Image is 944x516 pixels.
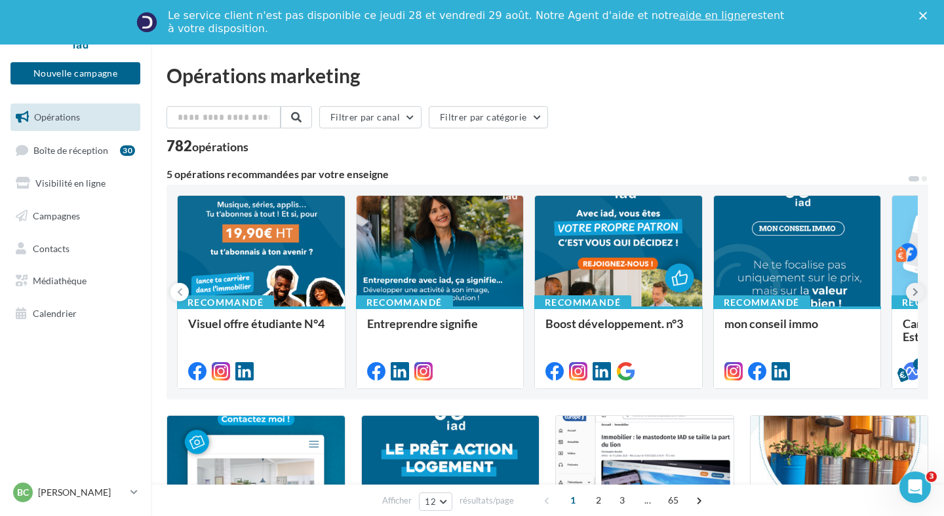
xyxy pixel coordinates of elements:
[177,295,274,310] div: Recommandé
[188,316,324,331] span: Visuel offre étudiante N°4
[534,295,631,310] div: Recommandé
[33,308,77,319] span: Calendrier
[724,316,818,331] span: mon conseil immo
[17,486,29,499] span: BC
[460,494,514,507] span: résultats/page
[356,295,453,310] div: Recommandé
[33,210,80,221] span: Campagnes
[663,490,684,511] span: 65
[167,139,248,153] div: 782
[38,486,125,499] p: [PERSON_NAME]
[419,492,452,511] button: 12
[562,490,583,511] span: 1
[8,170,143,197] a: Visibilité en ligne
[919,12,932,20] div: Fermer
[545,316,683,331] span: Boost développement. n°3
[136,12,157,33] img: Profile image for Service-Client
[168,9,787,35] div: Le service client n'est pas disponible ce jeudi 28 et vendredi 29 août. Notre Agent d'aide et not...
[192,141,248,153] div: opérations
[10,480,140,505] a: BC [PERSON_NAME]
[319,106,422,128] button: Filtrer par canal
[588,490,609,511] span: 2
[167,169,907,179] div: 5 opérations recommandées par votre enseigne
[33,242,69,253] span: Contacts
[8,136,143,164] a: Boîte de réception30
[926,471,937,482] span: 3
[10,62,140,84] button: Nouvelle campagne
[120,145,135,156] div: 30
[8,103,143,131] a: Opérations
[913,358,925,370] div: 5
[8,202,143,230] a: Campagnes
[429,106,548,128] button: Filtrer par catégorie
[8,300,143,327] a: Calendrier
[899,471,931,503] iframe: Intercom live chat
[679,9,747,22] a: aide en ligne
[8,235,143,263] a: Contacts
[8,267,143,295] a: Médiathèque
[367,316,478,331] span: Entreprendre signifie
[35,177,106,189] span: Visibilité en ligne
[167,65,928,85] div: Opérations marketing
[612,490,633,511] span: 3
[637,490,658,511] span: ...
[425,496,436,507] span: 12
[33,144,108,155] span: Boîte de réception
[33,275,87,286] span: Médiathèque
[713,295,810,310] div: Recommandé
[382,494,412,507] span: Afficher
[34,111,80,122] span: Opérations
